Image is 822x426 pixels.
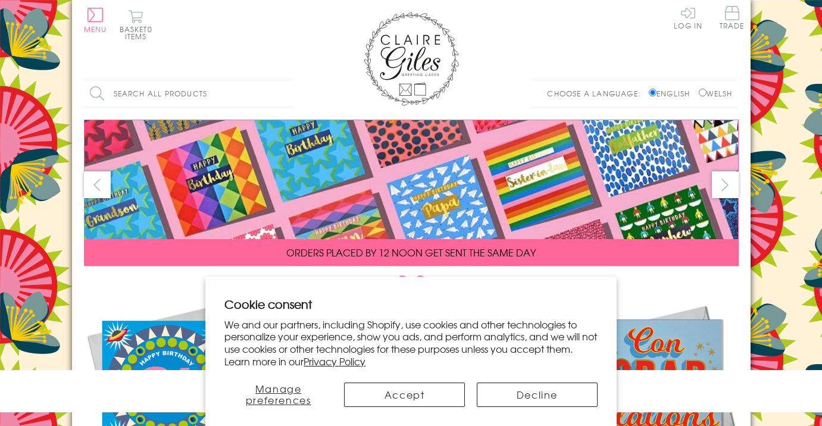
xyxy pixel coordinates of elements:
[84,8,107,33] button: Menu
[699,89,707,96] input: Welsh
[477,383,598,407] button: Decline
[304,354,365,368] a: Privacy Policy
[344,383,465,407] button: Accept
[547,88,646,99] p: Choose a language:
[712,171,739,198] button: next
[224,383,332,407] button: Manage preferences
[720,6,745,29] span: Trade
[286,245,536,259] span: ORDERS PLACED BY 12 NOON GET SENT THE SAME DAY
[414,275,426,287] button: Carousel Page 2
[396,275,408,287] button: Carousel Page 1 (Current Slide)
[674,6,702,29] a: Log In
[224,296,598,312] h2: Cookie consent
[224,318,598,368] p: We and our partners, including Shopify, use cookies and other technologies to personalize your ex...
[84,80,292,107] input: Search all products
[246,381,311,407] span: Manage preferences
[364,12,459,106] img: Claire Giles Greetings Cards
[120,10,152,40] button: Basket0 items
[649,89,657,96] input: English
[699,88,733,99] label: Welsh
[84,171,111,198] button: prev
[720,6,745,32] a: Trade
[84,275,739,293] div: Carousel Pagination
[84,24,107,35] span: Menu
[280,80,292,107] input: Search
[125,24,152,42] span: 0 items
[649,88,696,99] label: English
